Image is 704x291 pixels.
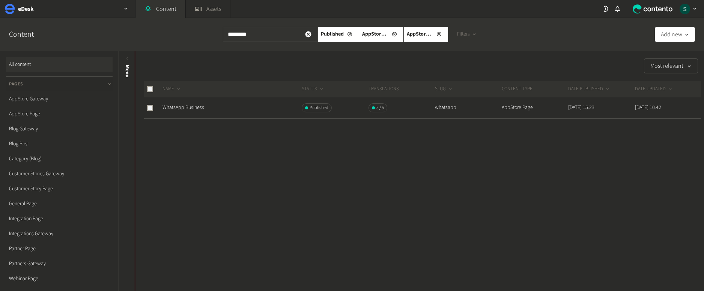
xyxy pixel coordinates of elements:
span: Pages [9,81,23,88]
button: Add new [655,27,695,42]
span: 5 / 5 [376,104,384,111]
a: AppStore Gateway [6,91,113,106]
td: whatsapp [435,97,501,118]
a: Webinar Page [6,271,113,286]
button: STATUS [302,85,325,93]
span: AppStore Page [407,30,433,38]
button: Filters [451,27,483,42]
th: CONTENT TYPE [501,81,568,97]
button: NAME [162,85,182,93]
a: Partners Gateway [6,256,113,271]
img: Sarah Grady [680,4,690,14]
h2: eDesk [18,4,34,13]
a: Blog Gateway [6,121,113,136]
button: SLUG [435,85,453,93]
time: [DATE] 15:23 [568,104,594,111]
span: AppStore Gateway [362,30,388,38]
h2: Content [9,29,51,40]
a: Partner Page [6,241,113,256]
button: DATE PUBLISHED [568,85,611,93]
button: Most relevant [644,58,698,73]
a: Customer Story Page [6,181,113,196]
button: DATE UPDATED [635,85,673,93]
a: Category (Blog) [6,151,113,166]
span: Filters [457,30,470,38]
a: Integrations Gateway [6,226,113,241]
a: AppStore Page [6,106,113,121]
th: Translations [368,81,435,97]
span: Menu [123,65,131,78]
a: Customer Stories Gateway [6,166,113,181]
a: All content [6,57,113,72]
a: WhatsApp Business [162,104,204,111]
span: published [321,30,344,38]
a: General Page [6,196,113,211]
a: Integration Page [6,211,113,226]
time: [DATE] 10:42 [635,104,661,111]
a: Blog Post [6,136,113,151]
td: AppStore Page [501,97,568,118]
span: Published [310,104,328,111]
img: eDesk [5,4,15,14]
